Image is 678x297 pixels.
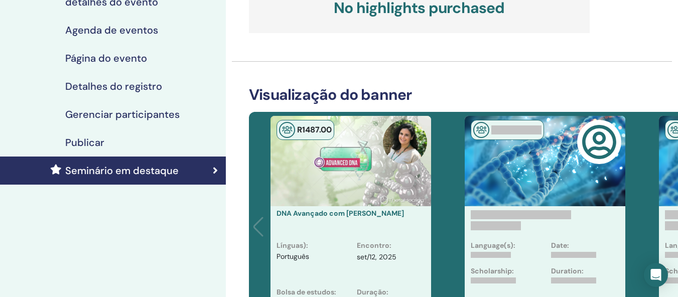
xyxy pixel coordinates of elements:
p: Encontro : [357,240,391,251]
img: user-circle-regular.svg [582,124,617,160]
h4: Seminário em destaque [65,165,179,177]
img: In-Person Seminar [473,122,489,138]
img: In-Person Seminar [279,122,295,138]
p: Language(s): [471,240,515,251]
p: set/12, 2025 [357,252,396,262]
p: Date: [551,240,569,251]
h4: Página do evento [65,52,147,64]
span: R 1487 .00 [297,124,332,135]
h4: Publicar [65,136,104,148]
h4: Agenda de eventos [65,24,158,36]
div: Open Intercom Messenger [644,263,668,287]
p: Línguas) : [277,240,308,251]
h4: Gerenciar participantes [65,108,180,120]
p: Duration: [551,266,584,276]
p: Português [277,252,309,279]
p: Scholarship: [471,266,514,276]
img: default.jpg [383,120,427,164]
h4: Detalhes do registro [65,80,162,92]
a: DNA Avançado com [PERSON_NAME] [277,209,404,218]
